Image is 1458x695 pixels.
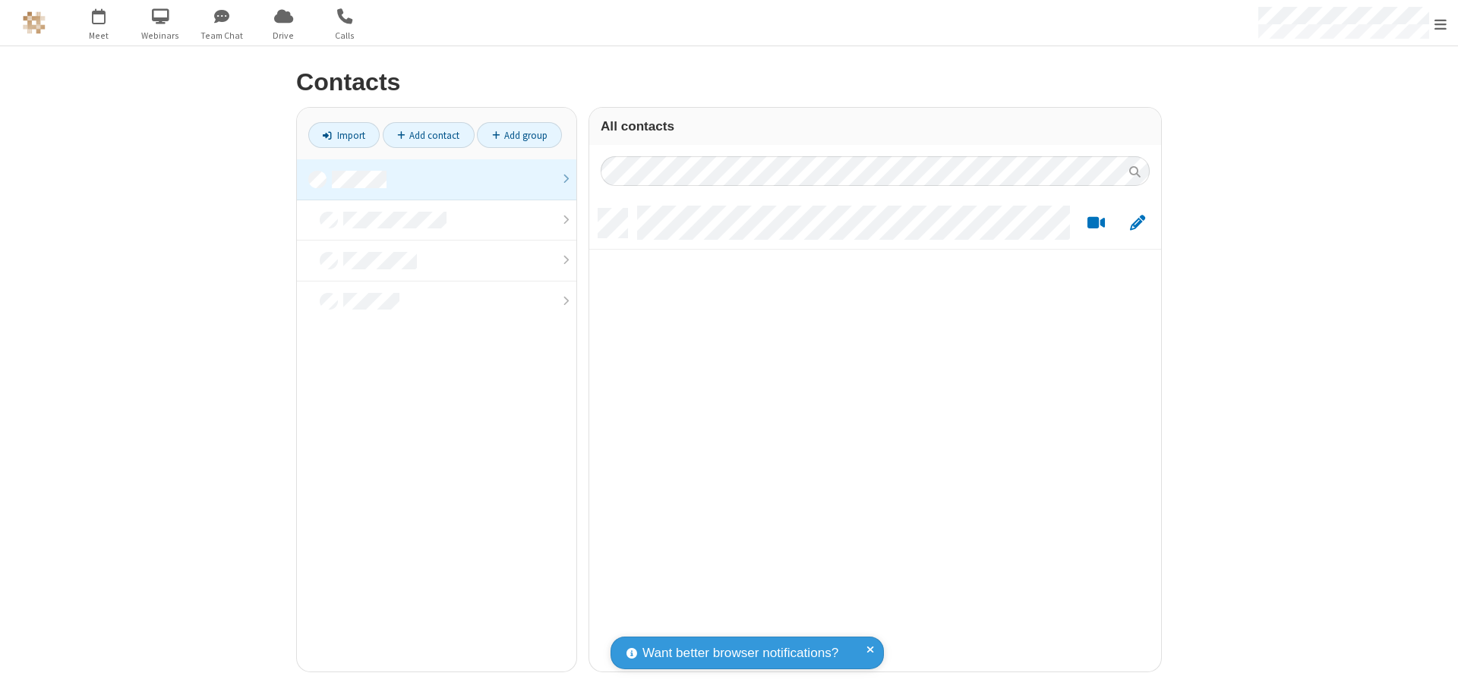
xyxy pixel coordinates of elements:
span: Drive [255,29,312,42]
button: Edit [1122,214,1152,233]
img: QA Selenium DO NOT DELETE OR CHANGE [23,11,46,34]
a: Add group [477,122,562,148]
span: Calls [317,29,374,42]
span: Webinars [132,29,189,42]
span: Meet [71,29,128,42]
button: Start a video meeting [1081,214,1111,233]
h2: Contacts [296,69,1162,96]
a: Import [308,122,380,148]
h3: All contacts [601,119,1150,134]
span: Want better browser notifications? [642,643,838,663]
a: Add contact [383,122,475,148]
div: grid [589,197,1161,671]
span: Team Chat [194,29,251,42]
